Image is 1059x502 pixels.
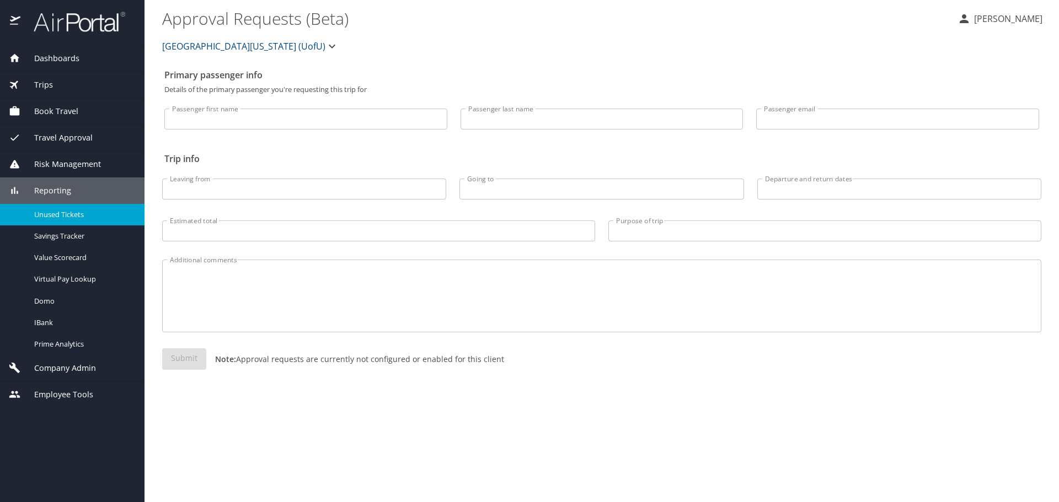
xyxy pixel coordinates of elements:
[22,11,125,33] img: airportal-logo.png
[34,231,131,241] span: Savings Tracker
[953,9,1047,29] button: [PERSON_NAME]
[20,52,79,64] span: Dashboards
[34,209,131,220] span: Unused Tickets
[20,105,78,117] span: Book Travel
[34,317,131,328] span: IBank
[20,132,93,144] span: Travel Approval
[34,274,131,284] span: Virtual Pay Lookup
[971,12,1042,25] p: [PERSON_NAME]
[206,353,504,365] p: Approval requests are currently not configured or enabled for this client
[34,296,131,306] span: Domo
[162,39,325,54] span: [GEOGRAPHIC_DATA][US_STATE] (UofU)
[20,79,53,91] span: Trips
[162,1,949,35] h1: Approval Requests (Beta)
[20,185,71,197] span: Reporting
[34,339,131,349] span: Prime Analytics
[10,11,22,33] img: icon-airportal.png
[20,388,93,401] span: Employee Tools
[158,35,343,57] button: [GEOGRAPHIC_DATA][US_STATE] (UofU)
[164,150,1039,168] h2: Trip info
[34,252,131,263] span: Value Scorecard
[164,66,1039,84] h2: Primary passenger info
[20,362,96,374] span: Company Admin
[20,158,101,170] span: Risk Management
[215,354,236,364] strong: Note:
[164,86,1039,93] p: Details of the primary passenger you're requesting this trip for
